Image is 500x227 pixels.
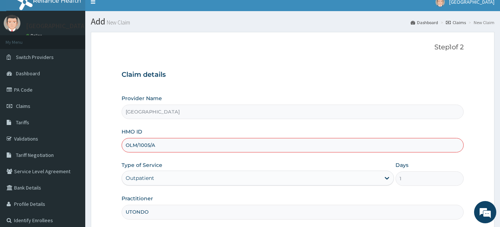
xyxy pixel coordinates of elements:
[26,33,44,38] a: Online
[122,205,464,219] input: Enter Name
[91,17,494,26] h1: Add
[16,119,29,126] span: Tariffs
[122,161,162,169] label: Type of Service
[122,138,464,152] input: Enter HMO ID
[467,19,494,26] li: New Claim
[26,23,87,29] p: [GEOGRAPHIC_DATA]
[105,20,130,25] small: New Claim
[122,43,464,52] p: Step 1 of 2
[395,161,408,169] label: Days
[122,95,162,102] label: Provider Name
[126,174,154,182] div: Outpatient
[16,152,54,158] span: Tariff Negotiation
[14,37,30,56] img: d_794563401_company_1708531726252_794563401
[411,19,438,26] a: Dashboard
[16,54,54,60] span: Switch Providers
[446,19,466,26] a: Claims
[4,149,141,175] textarea: Type your message and hit 'Enter'
[4,15,20,32] img: User Image
[43,67,102,142] span: We're online!
[122,71,464,79] h3: Claim details
[122,128,142,135] label: HMO ID
[39,42,125,51] div: Chat with us now
[122,4,139,22] div: Minimize live chat window
[16,103,30,109] span: Claims
[122,195,153,202] label: Practitioner
[16,70,40,77] span: Dashboard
